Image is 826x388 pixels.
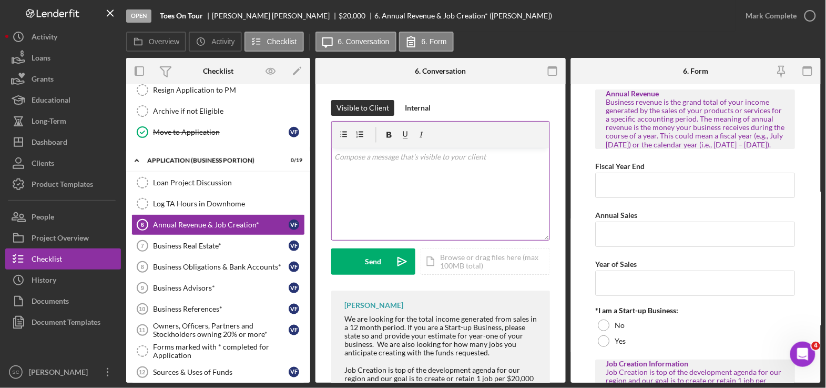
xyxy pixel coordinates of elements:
[606,360,785,368] div: Job Creation Information
[32,68,54,92] div: Grants
[399,32,454,52] button: 6. Form
[5,153,121,174] button: Clients
[5,89,121,111] button: Educational
[596,211,638,220] label: Annual Sales
[289,220,299,230] div: V F
[415,67,466,75] div: 6. Conversation
[141,243,144,249] tspan: 7
[131,193,305,214] a: Log TA Hours in Downhome
[189,32,241,52] button: Activity
[289,283,299,293] div: V F
[339,11,366,20] span: $20,000
[289,367,299,377] div: V F
[141,222,144,228] tspan: 6
[5,312,121,333] button: Document Templates
[153,284,289,292] div: Business Advisors*
[131,362,305,383] a: 12Sources & Uses of FundsVF
[5,270,121,291] button: History
[344,315,539,357] div: We are looking for the total income generated from sales in a 12 month period. If you are a Start...
[289,304,299,314] div: V F
[131,235,305,256] a: 7Business Real Estate*VF
[283,157,302,164] div: 0 / 19
[405,100,431,116] div: Internal
[147,157,276,164] div: APPLICATION (BUSINESS PORTION)
[153,368,289,376] div: Sources & Uses of Funds
[331,100,394,116] button: Visible to Client
[5,47,121,68] button: Loans
[338,37,390,46] label: 6. Conversation
[153,263,289,271] div: Business Obligations & Bank Accounts*
[32,312,100,335] div: Document Templates
[32,227,89,251] div: Project Overview
[289,325,299,335] div: V F
[615,337,626,345] label: Yes
[32,270,56,293] div: History
[5,362,121,383] button: SC[PERSON_NAME]
[5,174,121,195] button: Product Templates
[5,291,121,312] button: Documents
[365,248,382,275] div: Send
[153,86,304,94] div: Resign Application to PM
[289,262,299,272] div: V F
[141,264,144,270] tspan: 8
[736,5,821,26] button: Mark Complete
[139,327,145,333] tspan: 11
[131,256,305,277] a: 8Business Obligations & Bank Accounts*VF
[126,9,151,23] div: Open
[153,178,304,187] div: Loan Project Discussion
[211,37,234,46] label: Activity
[153,221,289,229] div: Annual Revenue & Job Creation*
[5,248,121,270] button: Checklist
[374,12,552,20] div: 6. Annual Revenue & Job Creation* ([PERSON_NAME])
[131,79,305,101] a: Resign Application to PM
[5,206,121,227] a: People
[422,37,447,46] label: 6. Form
[32,111,66,134] div: Long-Term
[812,342,820,350] span: 4
[5,132,121,153] button: Dashboard
[596,306,796,315] div: *I am a Start-up Business:
[131,101,305,122] a: Archive if not Eligible
[5,26,121,47] button: Activity
[139,369,145,375] tspan: 12
[153,242,289,250] div: Business Real Estate*
[289,127,299,137] div: V F
[131,299,305,320] a: 10Business References*VF
[244,32,304,52] button: Checklist
[5,111,121,132] button: Long-Term
[596,260,637,268] label: Year of Sales
[746,5,797,26] div: Mark Complete
[153,322,289,339] div: Owners, Officers, Partners and Stockholders owning 20% or more*
[5,68,121,89] button: Grants
[131,172,305,193] a: Loan Project Discussion
[32,153,54,176] div: Clients
[126,32,186,52] button: Overview
[683,67,708,75] div: 6. Form
[289,241,299,251] div: V F
[139,306,145,312] tspan: 10
[344,301,403,310] div: [PERSON_NAME]
[131,320,305,341] a: 11Owners, Officers, Partners and Stockholders owning 20% or more*VF
[32,26,57,50] div: Activity
[331,248,415,275] button: Send
[141,285,144,291] tspan: 9
[32,47,50,71] div: Loans
[267,37,297,46] label: Checklist
[149,37,179,46] label: Overview
[153,343,304,360] div: Forms marked with * completed for Application
[5,227,121,248] button: Project Overview
[32,291,69,314] div: Documents
[400,100,436,116] button: Internal
[336,100,389,116] div: Visible to Client
[153,107,304,115] div: Archive if not Eligible
[606,98,785,149] div: Business revenue is the grand total of your income generated by the sales of your products or ser...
